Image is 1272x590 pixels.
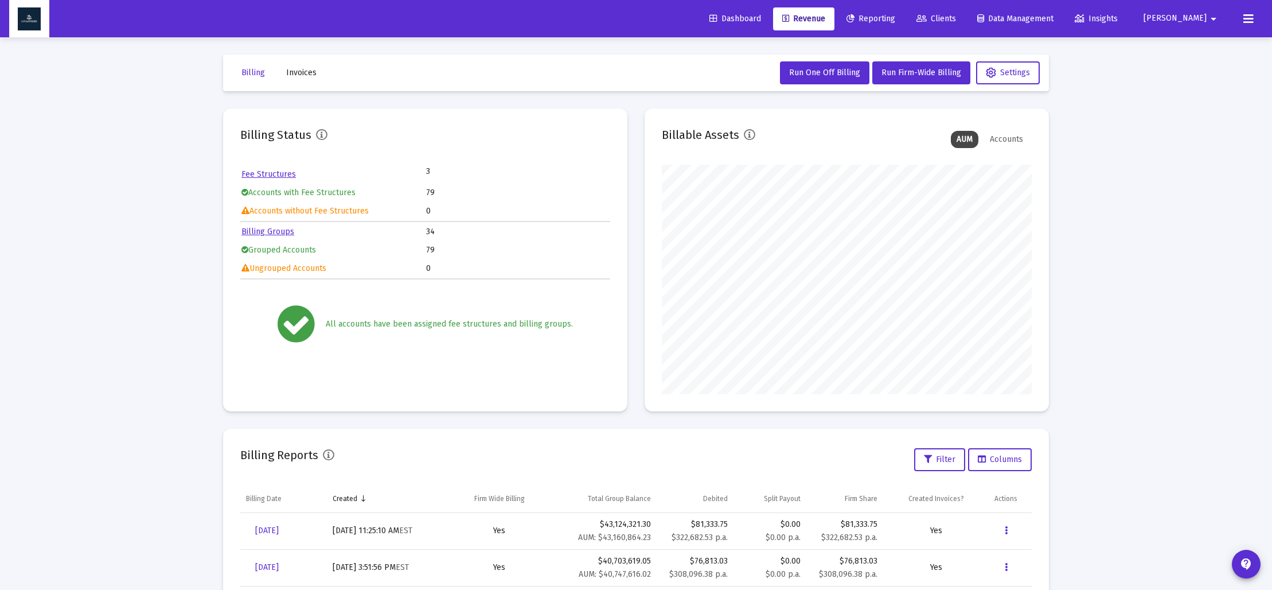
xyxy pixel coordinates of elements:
[672,533,728,542] small: $322,682.53 p.a.
[426,242,610,259] td: 79
[327,485,448,513] td: Column Created
[241,68,265,77] span: Billing
[662,126,739,144] h2: Billable Assets
[241,184,425,201] td: Accounts with Fee Structures
[588,494,651,503] div: Total Group Balance
[18,7,41,30] img: Dashboard
[1066,7,1127,30] a: Insights
[333,562,442,573] div: [DATE] 3:51:56 PM
[241,169,296,179] a: Fee Structures
[908,494,964,503] div: Created Invoices?
[764,494,801,503] div: Split Payout
[240,485,327,513] td: Column Billing Date
[812,519,878,530] div: $81,333.75
[669,569,728,579] small: $308,096.38 p.a.
[976,61,1040,84] button: Settings
[709,14,761,24] span: Dashboard
[806,485,884,513] td: Column Firm Share
[968,448,1032,471] button: Columns
[426,260,610,277] td: 0
[255,562,279,572] span: [DATE]
[914,448,965,471] button: Filter
[326,319,573,330] div: All accounts have been assigned fee structures and billing groups.
[333,525,442,537] div: [DATE] 11:25:10 AM
[951,131,978,148] div: AUM
[657,485,734,513] td: Column Debited
[399,526,412,535] small: EST
[846,14,895,24] span: Reporting
[454,562,545,573] div: Yes
[454,525,545,537] div: Yes
[977,14,1054,24] span: Data Management
[872,61,970,84] button: Run Firm-Wide Billing
[551,485,657,513] td: Column Total Group Balance
[241,242,425,259] td: Grouped Accounts
[474,494,525,503] div: Firm Wide Billing
[845,494,877,503] div: Firm Share
[579,569,651,579] small: AUM: $40,747,616.02
[700,7,770,30] a: Dashboard
[739,519,800,544] div: $0.00
[277,61,326,84] button: Invoices
[426,166,518,177] td: 3
[789,68,860,77] span: Run One Off Billing
[426,223,610,240] td: 34
[557,519,651,544] div: $43,124,321.30
[733,485,806,513] td: Column Split Payout
[241,203,425,220] td: Accounts without Fee Structures
[232,61,274,84] button: Billing
[766,533,801,542] small: $0.00 p.a.
[773,7,834,30] a: Revenue
[246,494,282,503] div: Billing Date
[448,485,551,513] td: Column Firm Wide Billing
[662,556,728,567] div: $76,813.03
[557,556,651,580] div: $40,703,619.05
[1144,14,1207,24] span: [PERSON_NAME]
[240,126,311,144] h2: Billing Status
[978,455,1022,464] span: Columns
[907,7,965,30] a: Clients
[968,7,1063,30] a: Data Management
[396,562,409,572] small: EST
[986,68,1030,77] span: Settings
[426,203,610,220] td: 0
[780,61,869,84] button: Run One Off Billing
[924,455,955,464] span: Filter
[333,494,357,503] div: Created
[782,14,825,24] span: Revenue
[255,526,279,535] span: [DATE]
[662,519,728,530] div: $81,333.75
[994,494,1017,503] div: Actions
[1130,7,1234,30] button: [PERSON_NAME]
[246,519,288,542] a: [DATE]
[989,485,1032,513] td: Column Actions
[1207,7,1220,30] mat-icon: arrow_drop_down
[837,7,904,30] a: Reporting
[766,569,801,579] small: $0.00 p.a.
[812,556,878,567] div: $76,813.03
[241,227,294,236] a: Billing Groups
[246,556,288,579] a: [DATE]
[240,446,318,464] h2: Billing Reports
[286,68,317,77] span: Invoices
[241,260,425,277] td: Ungrouped Accounts
[883,485,989,513] td: Column Created Invoices?
[739,556,800,580] div: $0.00
[889,525,983,537] div: Yes
[1075,14,1118,24] span: Insights
[916,14,956,24] span: Clients
[821,533,877,542] small: $322,682.53 p.a.
[1239,557,1253,571] mat-icon: contact_support
[881,68,961,77] span: Run Firm-Wide Billing
[703,494,728,503] div: Debited
[819,569,877,579] small: $308,096.38 p.a.
[578,533,651,542] small: AUM: $43,160,864.23
[426,184,610,201] td: 79
[889,562,983,573] div: Yes
[984,131,1029,148] div: Accounts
